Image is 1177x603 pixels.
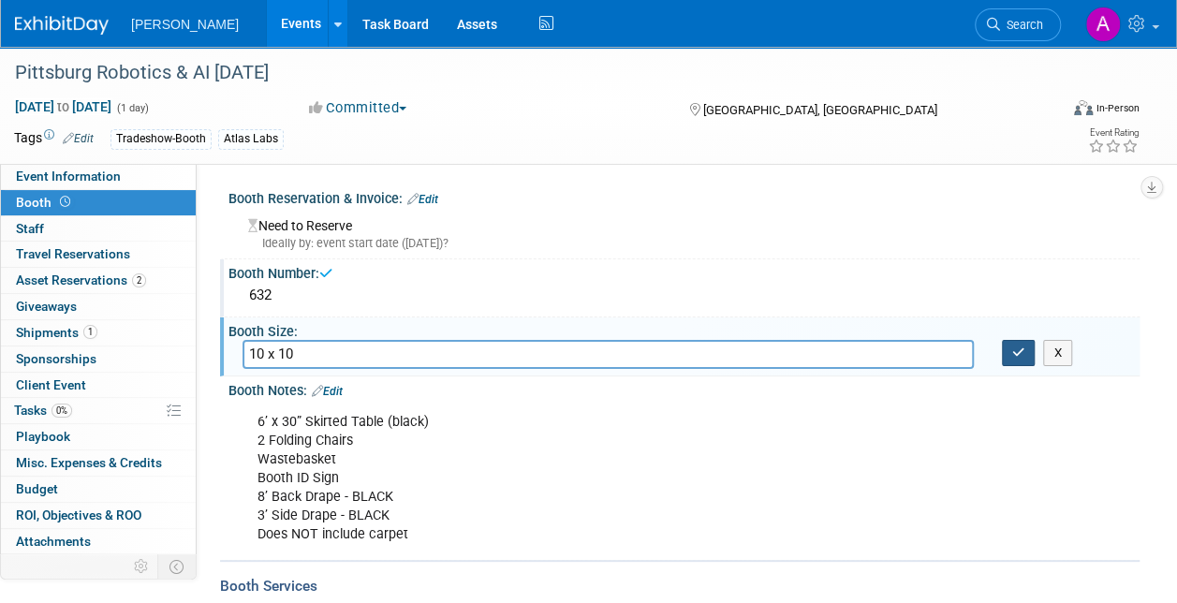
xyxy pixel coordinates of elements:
a: Event Information [1,164,196,189]
a: Search [975,8,1061,41]
span: Playbook [16,429,70,444]
div: Event Format [976,97,1140,125]
div: Booth Services [220,576,1140,596]
span: Staff [16,221,44,236]
span: 1 [83,325,97,339]
a: Edit [407,193,438,206]
a: Misc. Expenses & Credits [1,450,196,476]
div: Booth Notes: [228,376,1140,401]
span: Travel Reservations [16,246,130,261]
span: Misc. Expenses & Credits [16,455,162,470]
span: (1 day) [115,102,149,114]
a: Travel Reservations [1,242,196,267]
button: X [1043,340,1072,366]
span: Booth [16,195,74,210]
span: Giveaways [16,299,77,314]
span: Search [1000,18,1043,32]
td: Tags [14,128,94,150]
a: Giveaways [1,294,196,319]
a: Budget [1,477,196,502]
div: Tradeshow-Booth [110,129,212,149]
div: Ideally by: event start date ([DATE])? [248,235,1126,252]
a: ROI, Objectives & ROO [1,503,196,528]
span: [PERSON_NAME] [131,17,239,32]
span: Attachments [16,534,91,549]
span: to [54,99,72,114]
td: Personalize Event Tab Strip [125,554,158,579]
a: Tasks0% [1,398,196,423]
div: In-Person [1096,101,1140,115]
a: Asset Reservations2 [1,268,196,293]
img: ExhibitDay [15,16,109,35]
a: Shipments1 [1,320,196,346]
img: Format-Inperson.png [1074,100,1093,115]
img: Amy Reese [1085,7,1121,42]
span: Client Event [16,377,86,392]
a: Edit [63,132,94,145]
a: Attachments [1,529,196,554]
div: Atlas Labs [218,129,284,149]
td: Toggle Event Tabs [158,554,197,579]
div: Booth Reservation & Invoice: [228,184,1140,209]
span: Sponsorships [16,351,96,366]
a: Booth [1,190,196,215]
span: Tasks [14,403,72,418]
span: 0% [51,404,72,418]
div: Booth Size: [228,317,1140,341]
span: 2 [132,273,146,287]
span: ROI, Objectives & ROO [16,507,141,522]
div: Pittsburg Robotics & AI [DATE] [8,56,1043,90]
div: Need to Reserve [243,212,1126,252]
div: Booth Number: [228,259,1140,283]
div: 6’ x 30” Skirted Table (black) 2 Folding Chairs Wastebasket Booth ID Sign 8’ Back Drape - BLACK 3... [244,404,959,554]
a: Staff [1,216,196,242]
a: Edit [312,385,343,398]
span: [DATE] [DATE] [14,98,112,115]
span: Booth not reserved yet [56,195,74,209]
a: Sponsorships [1,346,196,372]
a: Playbook [1,424,196,449]
span: Budget [16,481,58,496]
span: Shipments [16,325,97,340]
span: Event Information [16,169,121,184]
span: [GEOGRAPHIC_DATA], [GEOGRAPHIC_DATA] [703,103,937,117]
div: Event Rating [1088,128,1139,138]
button: Committed [302,98,414,118]
span: Asset Reservations [16,272,146,287]
a: Client Event [1,373,196,398]
div: 632 [243,281,1126,310]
